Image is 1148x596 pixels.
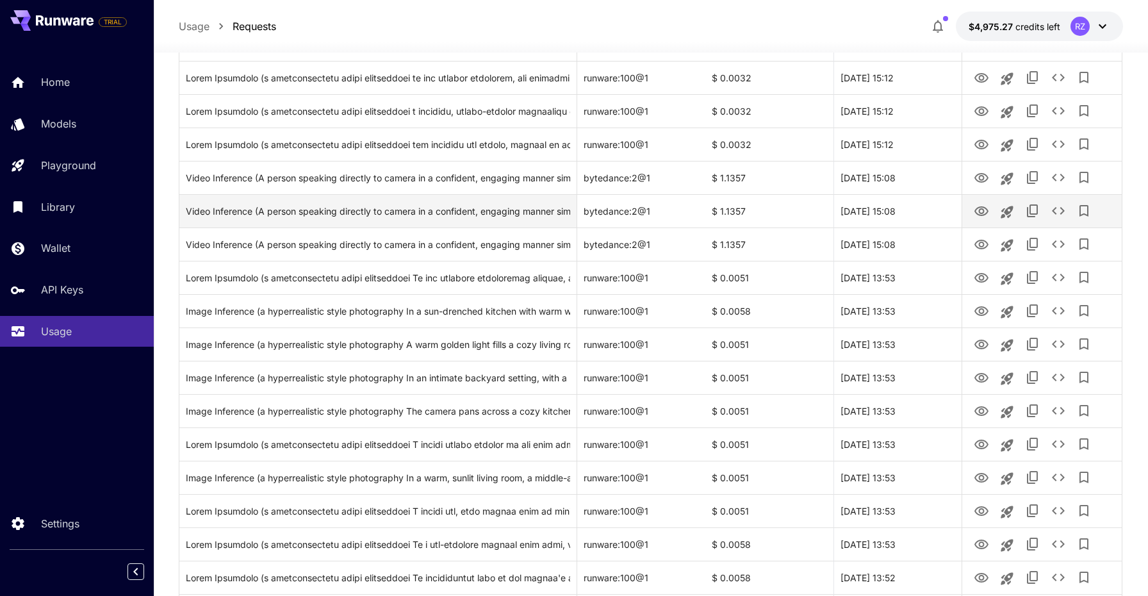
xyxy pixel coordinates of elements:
[994,366,1020,392] button: Launch in playground
[179,19,276,34] nav: breadcrumb
[186,461,570,494] div: Click to copy prompt
[1020,198,1045,224] button: Copy TaskUUID
[186,528,570,561] div: Click to copy prompt
[969,197,994,224] button: View
[186,128,570,161] div: Click to copy prompt
[1045,398,1071,424] button: See details
[705,527,833,561] div: $ 0.0058
[969,331,994,357] button: View
[577,161,705,194] div: bytedance:2@1
[969,564,994,590] button: View
[994,233,1020,258] button: Launch in playground
[1020,231,1045,257] button: Copy TaskUUID
[1020,431,1045,457] button: Copy TaskUUID
[994,499,1020,525] button: Launch in playground
[1070,17,1090,36] div: RZ
[833,494,962,527] div: 26 Sep, 2025 13:53
[705,194,833,228] div: $ 1.1357
[127,563,144,580] button: Collapse sidebar
[833,61,962,94] div: 26 Sep, 2025 15:12
[41,240,70,256] p: Wallet
[186,228,570,261] div: Click to copy prompt
[1045,98,1071,124] button: See details
[994,299,1020,325] button: Launch in playground
[1071,565,1097,590] button: Add to library
[705,61,833,94] div: $ 0.0032
[577,361,705,394] div: runware:100@1
[186,328,570,361] div: Click to copy prompt
[1020,498,1045,524] button: Copy TaskUUID
[994,166,1020,192] button: Launch in playground
[1020,265,1045,290] button: Copy TaskUUID
[186,295,570,327] div: Click to copy prompt
[41,324,72,339] p: Usage
[969,131,994,157] button: View
[705,161,833,194] div: $ 1.1357
[577,94,705,128] div: runware:100@1
[994,266,1020,292] button: Launch in playground
[1020,98,1045,124] button: Copy TaskUUID
[969,531,994,557] button: View
[994,99,1020,125] button: Launch in playground
[1020,65,1045,90] button: Copy TaskUUID
[1045,165,1071,190] button: See details
[1071,65,1097,90] button: Add to library
[1045,198,1071,224] button: See details
[994,199,1020,225] button: Launch in playground
[577,294,705,327] div: runware:100@1
[577,61,705,94] div: runware:100@1
[705,94,833,128] div: $ 0.0032
[833,361,962,394] div: 26 Sep, 2025 13:53
[1071,131,1097,157] button: Add to library
[1071,431,1097,457] button: Add to library
[994,133,1020,158] button: Launch in playground
[833,194,962,228] div: 26 Sep, 2025 15:08
[969,297,994,324] button: View
[994,333,1020,358] button: Launch in playground
[186,261,570,294] div: Click to copy prompt
[1045,331,1071,357] button: See details
[833,261,962,294] div: 26 Sep, 2025 13:53
[969,397,994,424] button: View
[969,164,994,190] button: View
[969,431,994,457] button: View
[186,95,570,128] div: Click to copy prompt
[1020,531,1045,557] button: Copy TaskUUID
[705,394,833,427] div: $ 0.0051
[969,64,994,90] button: View
[41,74,70,90] p: Home
[1071,498,1097,524] button: Add to library
[705,228,833,261] div: $ 1.1357
[41,158,96,173] p: Playground
[705,327,833,361] div: $ 0.0051
[1045,565,1071,590] button: See details
[577,327,705,361] div: runware:100@1
[969,264,994,290] button: View
[179,19,209,34] a: Usage
[1045,465,1071,490] button: See details
[969,97,994,124] button: View
[1020,131,1045,157] button: Copy TaskUUID
[833,128,962,161] div: 26 Sep, 2025 15:12
[705,361,833,394] div: $ 0.0051
[994,533,1020,558] button: Launch in playground
[577,394,705,427] div: runware:100@1
[969,497,994,524] button: View
[969,231,994,257] button: View
[1071,98,1097,124] button: Add to library
[994,399,1020,425] button: Launch in playground
[99,17,126,27] span: TRIAL
[1015,21,1060,32] span: credits left
[186,428,570,461] div: Click to copy prompt
[969,21,1015,32] span: $4,975.27
[186,361,570,394] div: Click to copy prompt
[1071,165,1097,190] button: Add to library
[833,94,962,128] div: 26 Sep, 2025 15:12
[1020,331,1045,357] button: Copy TaskUUID
[705,128,833,161] div: $ 0.0032
[577,527,705,561] div: runware:100@1
[833,228,962,261] div: 26 Sep, 2025 15:08
[41,199,75,215] p: Library
[969,20,1060,33] div: $4,975.26665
